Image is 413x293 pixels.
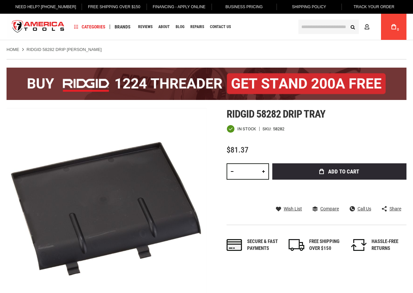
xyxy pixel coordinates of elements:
span: Call Us [357,206,371,211]
span: Contact Us [210,25,231,29]
span: About [158,25,170,29]
span: Compare [320,206,339,211]
img: payments [227,239,242,251]
a: store logo [7,15,70,39]
a: About [155,23,173,31]
a: Categories [71,23,108,31]
span: Reviews [138,25,152,29]
a: Contact Us [207,23,234,31]
div: Secure & fast payments [247,238,282,252]
button: Add to Cart [272,163,406,180]
span: Share [389,206,401,211]
a: Repairs [187,23,207,31]
img: BOGO: Buy the RIDGID® 1224 Threader (26092), get the 92467 200A Stand FREE! [7,68,406,100]
span: In stock [237,127,256,131]
span: Categories [74,24,105,29]
span: Shipping Policy [292,5,326,9]
div: HASSLE-FREE RETURNS [372,238,406,252]
a: 0 [388,14,400,40]
a: Reviews [135,23,155,31]
img: shipping [289,239,304,251]
a: Blog [173,23,187,31]
strong: SKU [262,127,273,131]
span: Wish List [284,206,302,211]
span: 0 [397,28,399,31]
img: America Tools [7,15,70,39]
a: Call Us [350,206,371,212]
button: Search [346,21,359,33]
div: Availability [227,125,256,133]
a: Wish List [276,206,302,212]
img: returns [351,239,367,251]
span: Add to Cart [328,169,359,174]
span: Ridgid 58282 drip tray [227,108,325,120]
strong: RIDGID 58282 DRIP [PERSON_NAME] [26,47,102,52]
a: Brands [112,23,134,31]
a: Home [7,47,19,53]
div: 58282 [273,127,284,131]
a: Compare [312,206,339,212]
span: $81.37 [227,145,248,155]
span: Brands [115,24,131,29]
span: Repairs [190,25,204,29]
span: Blog [176,25,184,29]
div: FREE SHIPPING OVER $150 [309,238,344,252]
